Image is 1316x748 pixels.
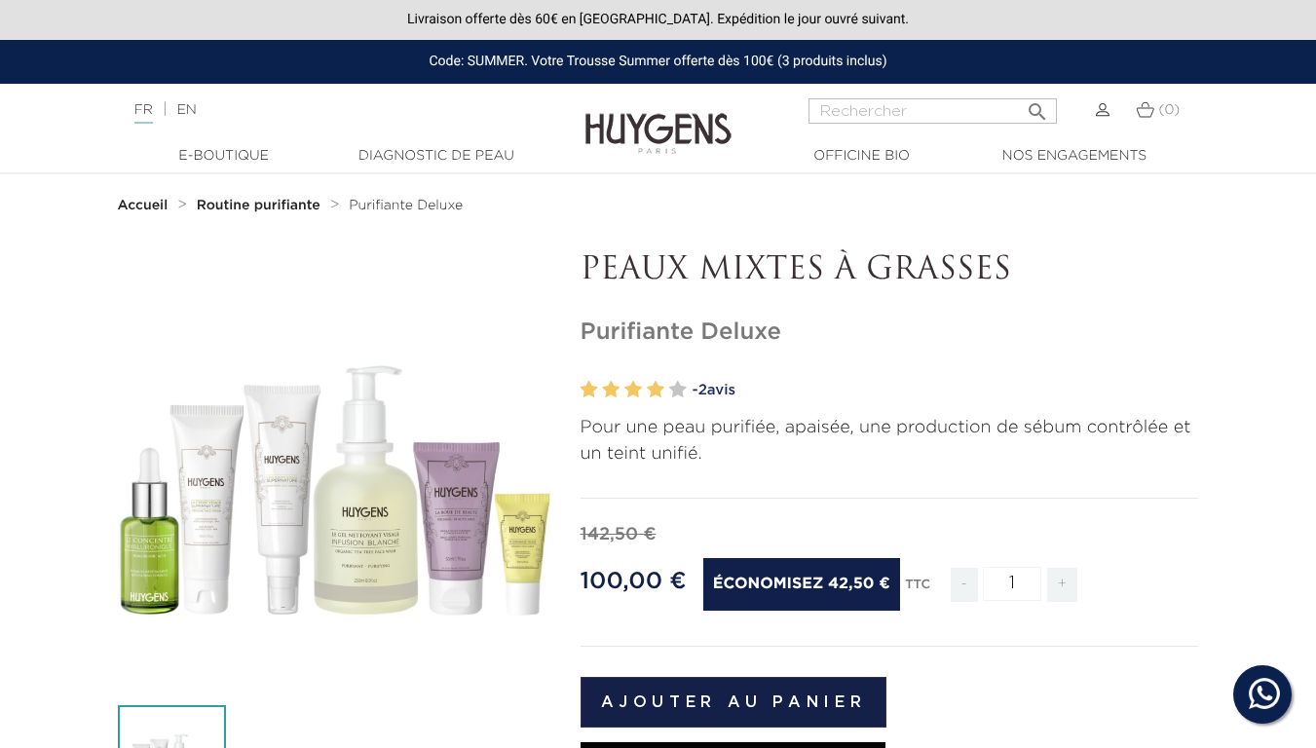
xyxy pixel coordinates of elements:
a: Officine Bio [765,146,959,167]
button:  [1020,93,1055,119]
a: FR [134,103,153,124]
span: Purifiante Deluxe [349,199,463,212]
strong: Accueil [118,199,169,212]
a: Purifiante Deluxe [349,198,463,213]
a: EN [176,103,196,117]
a: E-Boutique [127,146,321,167]
label: 4 [647,376,664,404]
div: TTC [905,564,930,617]
span: 100,00 € [581,570,687,593]
span: (0) [1158,103,1180,117]
span: 2 [698,383,707,397]
a: Accueil [118,198,172,213]
img: Huygens [585,82,732,157]
div: | [125,98,534,122]
h1: Purifiante Deluxe [581,318,1199,347]
span: Économisez 42,50 € [703,558,900,611]
a: Nos engagements [977,146,1172,167]
label: 3 [624,376,642,404]
label: 5 [669,376,687,404]
p: Pour une peau purifiée, apaisée, une production de sébum contrôlée et un teint unifié. [581,415,1199,467]
input: Rechercher [808,98,1057,124]
a: Routine purifiante [197,198,325,213]
a: -2avis [693,376,1199,405]
label: 1 [581,376,598,404]
label: 2 [602,376,620,404]
strong: Routine purifiante [197,199,320,212]
a: Diagnostic de peau [339,146,534,167]
span: - [951,568,978,602]
i:  [1026,94,1049,118]
button: Ajouter au panier [581,677,887,728]
p: PEAUX MIXTES À GRASSES [581,252,1199,289]
input: Quantité [983,567,1041,601]
span: 142,50 € [581,526,657,543]
span: + [1047,568,1078,602]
